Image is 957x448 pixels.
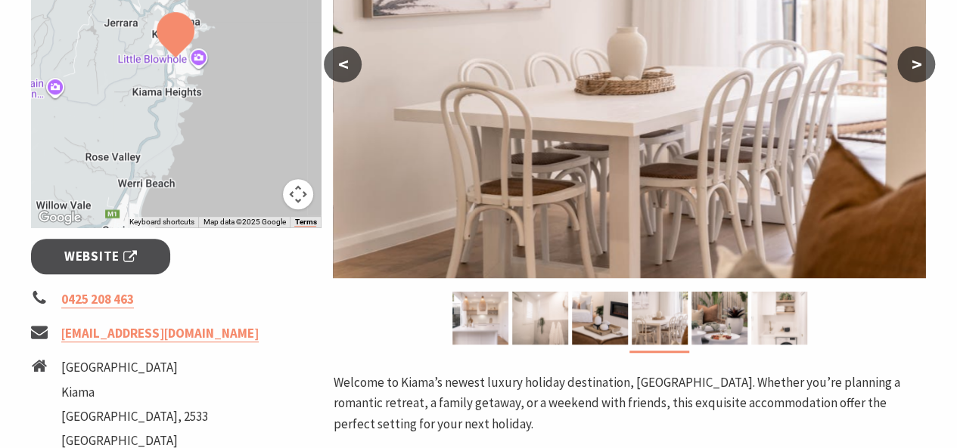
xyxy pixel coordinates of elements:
button: > [897,46,935,82]
button: Map camera controls [283,179,313,209]
img: Salty Palms - Villa 2 [572,292,628,344]
li: Kiama [61,382,208,403]
img: Salty Palms - Villa 2 [512,292,568,344]
img: Google [35,208,85,227]
img: Salty Palms - Villa 2 [691,292,747,344]
a: 0425 208 463 [61,291,134,308]
button: < [324,46,362,82]
span: Website [64,246,137,267]
a: Terms (opens in new tab) [294,218,316,227]
p: Welcome to Kiama’s newest luxury holiday destination, [GEOGRAPHIC_DATA]. Whether you’re planning ... [333,372,926,434]
li: [GEOGRAPHIC_DATA], 2533 [61,406,208,427]
span: Map data ©2025 Google [203,218,285,226]
a: Website [31,239,171,274]
li: [GEOGRAPHIC_DATA] [61,357,208,378]
a: [EMAIL_ADDRESS][DOMAIN_NAME] [61,325,259,342]
img: Salty Palms - Villa 2 [632,292,688,344]
img: Salty Palms - Villa 2 [751,292,807,344]
a: Click to see this area on Google Maps [35,208,85,227]
button: Keyboard shortcuts [129,217,194,227]
img: Salty Palms - Villa 2 [452,292,508,344]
